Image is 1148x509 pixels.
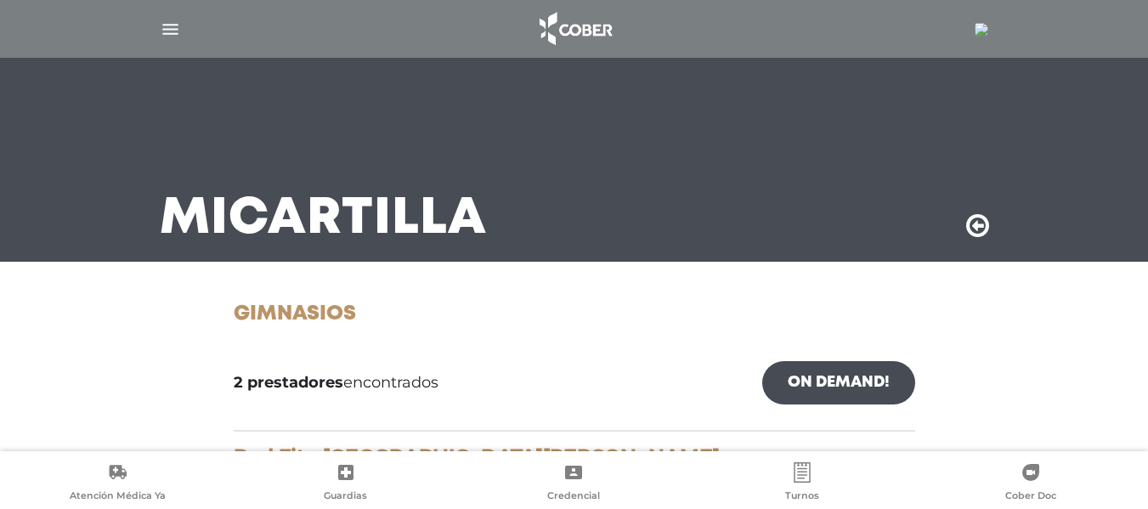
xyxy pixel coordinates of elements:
h1: Gimnasios [234,303,915,327]
img: Cober_menu-lines-white.svg [160,19,181,40]
a: Guardias [232,462,461,506]
a: Turnos [688,462,917,506]
a: Atención Médica Ya [3,462,232,506]
h3: Mi Cartilla [160,197,487,241]
a: Credencial [460,462,688,506]
a: Cober Doc [916,462,1145,506]
span: Guardias [324,489,367,505]
span: Cober Doc [1005,489,1056,505]
img: 7294 [975,23,988,37]
span: Atención Médica Ya [70,489,166,505]
span: Credencial [547,489,600,505]
b: 2 prestadores [234,373,343,392]
h4: Red Fit - [GEOGRAPHIC_DATA][PERSON_NAME] [234,445,915,470]
a: On Demand! [762,361,915,404]
img: logo_cober_home-white.png [530,8,619,49]
span: encontrados [234,371,438,394]
span: Turnos [785,489,819,505]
